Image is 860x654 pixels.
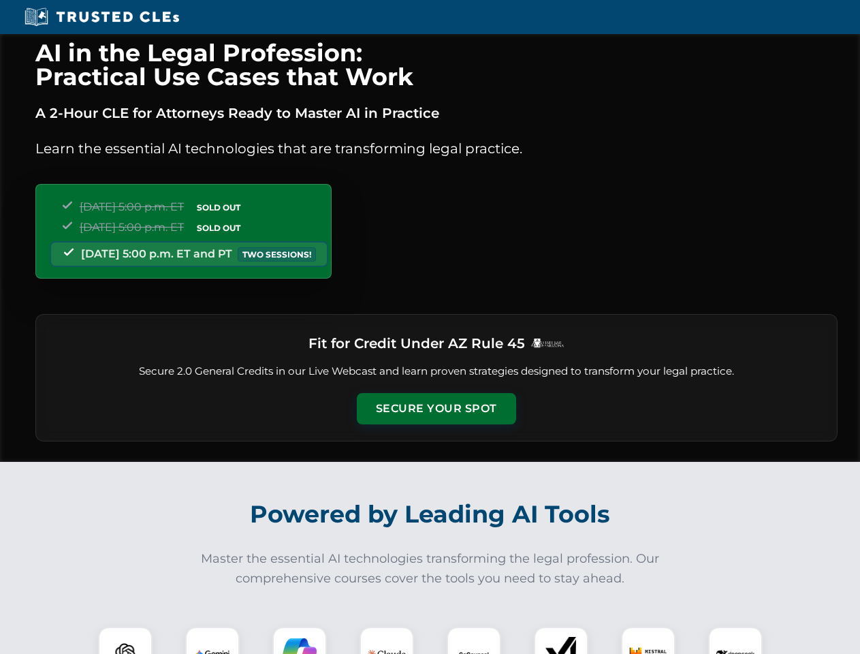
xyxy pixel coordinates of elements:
[308,331,525,356] h3: Fit for Credit Under AZ Rule 45
[35,41,838,89] h1: AI in the Legal Profession: Practical Use Cases that Work
[20,7,183,27] img: Trusted CLEs
[192,549,669,589] p: Master the essential AI technologies transforming the legal profession. Our comprehensive courses...
[357,393,516,424] button: Secure Your Spot
[80,200,184,213] span: [DATE] 5:00 p.m. ET
[35,138,838,159] p: Learn the essential AI technologies that are transforming legal practice.
[530,338,564,348] img: Logo
[53,490,808,538] h2: Powered by Leading AI Tools
[80,221,184,234] span: [DATE] 5:00 p.m. ET
[192,221,245,235] span: SOLD OUT
[52,364,821,379] p: Secure 2.0 General Credits in our Live Webcast and learn proven strategies designed to transform ...
[35,102,838,124] p: A 2-Hour CLE for Attorneys Ready to Master AI in Practice
[192,200,245,215] span: SOLD OUT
